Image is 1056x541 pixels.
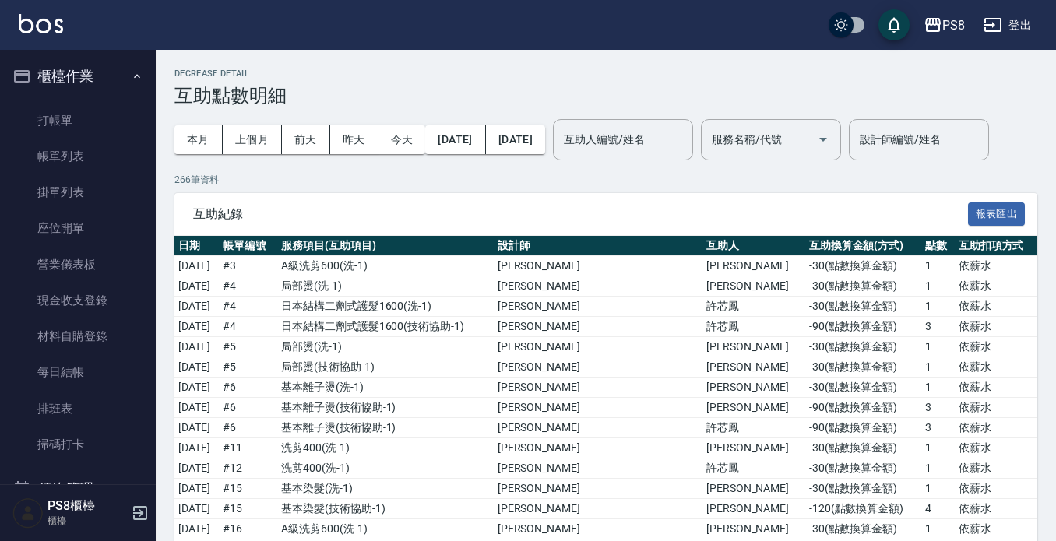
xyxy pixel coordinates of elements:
[19,14,63,33] img: Logo
[174,69,1037,79] h2: Decrease Detail
[494,317,702,337] td: [PERSON_NAME]
[6,139,150,174] a: 帳單列表
[174,458,219,479] td: [DATE]
[955,398,1037,418] td: 依薪水
[921,479,955,499] td: 1
[174,125,223,154] button: 本月
[174,256,219,276] td: [DATE]
[702,357,805,378] td: [PERSON_NAME]
[174,236,219,256] th: 日期
[174,438,219,458] td: [DATE]
[277,479,494,499] td: 基本染髮 ( 洗-1 )
[494,499,702,519] td: [PERSON_NAME]
[921,519,955,539] td: 1
[277,256,494,276] td: A級洗剪600 ( 洗-1 )
[6,391,150,427] a: 排班表
[6,56,150,97] button: 櫃檯作業
[921,236,955,256] th: 點數
[955,236,1037,256] th: 互助扣項方式
[921,378,955,398] td: 1
[6,103,150,139] a: 打帳單
[219,519,277,539] td: # 16
[174,85,1037,107] h3: 互助點數明細
[805,337,921,357] td: -30 ( 點數換算金額 )
[805,458,921,479] td: -30 ( 點數換算金額 )
[702,236,805,256] th: 互助人
[805,519,921,539] td: -30 ( 點數換算金額 )
[277,418,494,438] td: 基本離子燙 ( 技術協助-1 )
[174,398,219,418] td: [DATE]
[494,337,702,357] td: [PERSON_NAME]
[921,438,955,458] td: 1
[702,418,805,438] td: 許芯鳳
[955,317,1037,337] td: 依薪水
[921,398,955,418] td: 3
[193,206,968,222] span: 互助紀錄
[174,297,219,317] td: [DATE]
[219,398,277,418] td: # 6
[494,297,702,317] td: [PERSON_NAME]
[702,297,805,317] td: 許芯鳳
[955,458,1037,479] td: 依薪水
[219,499,277,519] td: # 15
[955,297,1037,317] td: 依薪水
[811,127,836,152] button: Open
[282,125,330,154] button: 前天
[921,297,955,317] td: 1
[494,357,702,378] td: [PERSON_NAME]
[702,519,805,539] td: [PERSON_NAME]
[805,357,921,378] td: -30 ( 點數換算金額 )
[174,337,219,357] td: [DATE]
[277,236,494,256] th: 服務項目(互助項目)
[174,479,219,499] td: [DATE]
[702,398,805,418] td: [PERSON_NAME]
[174,378,219,398] td: [DATE]
[921,276,955,297] td: 1
[702,479,805,499] td: [PERSON_NAME]
[921,256,955,276] td: 1
[174,317,219,337] td: [DATE]
[968,206,1026,220] a: 報表匯出
[921,337,955,357] td: 1
[955,519,1037,539] td: 依薪水
[921,418,955,438] td: 3
[219,378,277,398] td: # 6
[174,173,1037,187] p: 266 筆資料
[6,354,150,390] a: 每日結帳
[219,357,277,378] td: # 5
[277,337,494,357] td: 局部燙 ( 洗-1 )
[6,174,150,210] a: 掛單列表
[494,458,702,479] td: [PERSON_NAME]
[494,479,702,499] td: [PERSON_NAME]
[223,125,282,154] button: 上個月
[174,418,219,438] td: [DATE]
[378,125,426,154] button: 今天
[219,438,277,458] td: # 11
[277,458,494,479] td: 洗剪400 ( 洗-1 )
[48,514,127,528] p: 櫃檯
[494,398,702,418] td: [PERSON_NAME]
[702,256,805,276] td: [PERSON_NAME]
[805,378,921,398] td: -30 ( 點數換算金額 )
[494,418,702,438] td: [PERSON_NAME]
[805,297,921,317] td: -30 ( 點數換算金額 )
[702,276,805,297] td: [PERSON_NAME]
[6,247,150,283] a: 營業儀表板
[219,256,277,276] td: # 3
[805,256,921,276] td: -30 ( 點數換算金額 )
[219,458,277,479] td: # 12
[219,297,277,317] td: # 4
[277,276,494,297] td: 局部燙 ( 洗-1 )
[805,236,921,256] th: 互助換算金額(方式)
[494,236,702,256] th: 設計師
[6,427,150,462] a: 掃碼打卡
[330,125,378,154] button: 昨天
[219,276,277,297] td: # 4
[6,210,150,246] a: 座位開單
[921,357,955,378] td: 1
[921,499,955,519] td: 4
[494,438,702,458] td: [PERSON_NAME]
[219,317,277,337] td: # 4
[494,519,702,539] td: [PERSON_NAME]
[702,499,805,519] td: [PERSON_NAME]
